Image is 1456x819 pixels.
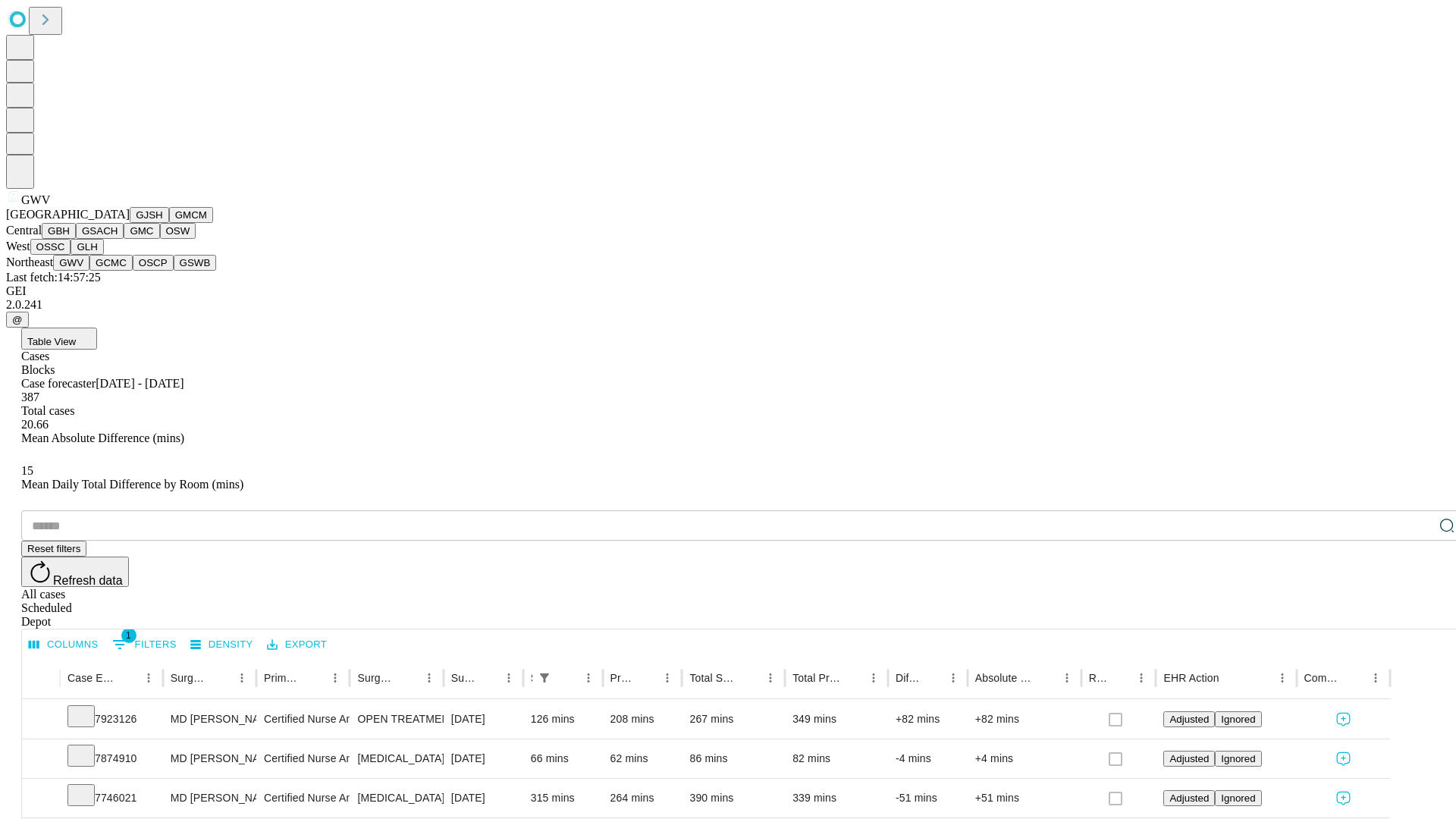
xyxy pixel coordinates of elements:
[6,298,1450,312] div: 2.0.241
[975,739,1074,778] div: +4 mins
[12,314,23,325] span: @
[1109,667,1131,689] button: Sort
[169,207,213,223] button: GMCM
[975,672,1034,684] div: Absolute Difference
[896,739,960,778] div: -4 mins
[133,255,174,271] button: OSCP
[67,700,155,739] div: 7923126
[210,667,231,689] button: Sort
[739,667,760,689] button: Sort
[451,700,516,739] div: [DATE]
[451,739,516,778] div: [DATE]
[896,672,920,684] div: Difference
[264,739,342,778] div: Certified Nurse Anesthetist
[174,255,217,271] button: GSWB
[1221,667,1242,689] button: Sort
[67,779,155,817] div: 7746021
[130,207,169,223] button: GJSH
[896,700,960,739] div: +82 mins
[1304,672,1342,684] div: Comments
[451,779,516,817] div: [DATE]
[30,746,52,773] button: Expand
[1221,753,1255,764] span: Ignored
[1215,751,1261,767] button: Ignored
[1163,790,1215,806] button: Adjusted
[792,739,880,778] div: 82 mins
[534,667,555,689] div: 1 active filter
[30,707,52,733] button: Expand
[160,223,196,239] button: OSW
[1089,672,1109,684] div: Resolved in EHR
[1365,667,1386,689] button: Menu
[357,700,435,739] div: OPEN TREATMENT ANTERIOR PELVIC RING FRACTURE
[171,700,249,739] div: MD [PERSON_NAME] [PERSON_NAME] Md
[264,779,342,817] div: Certified Nurse Anesthetist
[531,779,595,817] div: 315 mins
[842,667,863,689] button: Sort
[27,543,80,554] span: Reset filters
[71,239,103,255] button: GLH
[264,672,302,684] div: Primary Service
[6,312,29,328] button: @
[557,667,578,689] button: Sort
[21,404,74,417] span: Total cases
[25,633,102,657] button: Select columns
[21,557,129,587] button: Refresh data
[231,667,253,689] button: Menu
[21,193,50,206] span: GWV
[792,779,880,817] div: 339 mins
[121,628,136,643] span: 1
[689,779,777,817] div: 390 mins
[1272,667,1293,689] button: Menu
[67,672,115,684] div: Case Epic Id
[397,667,419,689] button: Sort
[451,672,475,684] div: Surgery Date
[534,667,555,689] button: Show filters
[21,328,97,350] button: Table View
[6,271,101,284] span: Last fetch: 14:57:25
[303,667,325,689] button: Sort
[27,336,76,347] span: Table View
[325,667,346,689] button: Menu
[171,672,209,684] div: Surgeon Name
[863,667,884,689] button: Menu
[943,667,964,689] button: Menu
[531,700,595,739] div: 126 mins
[76,223,124,239] button: GSACH
[689,739,777,778] div: 86 mins
[30,239,71,255] button: OSSC
[89,255,133,271] button: GCMC
[1131,667,1152,689] button: Menu
[1163,672,1219,684] div: EHR Action
[21,391,39,403] span: 387
[578,667,599,689] button: Menu
[96,377,184,390] span: [DATE] - [DATE]
[6,284,1450,298] div: GEI
[1169,714,1209,725] span: Adjusted
[792,672,840,684] div: Total Predicted Duration
[357,779,435,817] div: [MEDICAL_DATA] COMPLEX INTRACRANIAL ANUERYSM CAROTID CIRCULATION
[657,667,678,689] button: Menu
[1215,711,1261,727] button: Ignored
[1221,714,1255,725] span: Ignored
[1169,753,1209,764] span: Adjusted
[1221,792,1255,804] span: Ignored
[21,478,243,491] span: Mean Daily Total Difference by Room (mins)
[357,739,435,778] div: [MEDICAL_DATA] PLACEMENT [MEDICAL_DATA]
[1169,792,1209,804] span: Adjusted
[357,672,395,684] div: Surgery Name
[610,672,635,684] div: Predicted In Room Duration
[419,667,440,689] button: Menu
[171,739,249,778] div: MD [PERSON_NAME] [PERSON_NAME] Md
[477,667,498,689] button: Sort
[896,779,960,817] div: -51 mins
[187,633,257,657] button: Density
[1056,667,1078,689] button: Menu
[1344,667,1365,689] button: Sort
[6,256,53,268] span: Northeast
[975,779,1074,817] div: +51 mins
[610,700,675,739] div: 208 mins
[21,377,96,390] span: Case forecaster
[263,633,331,657] button: Export
[117,667,138,689] button: Sort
